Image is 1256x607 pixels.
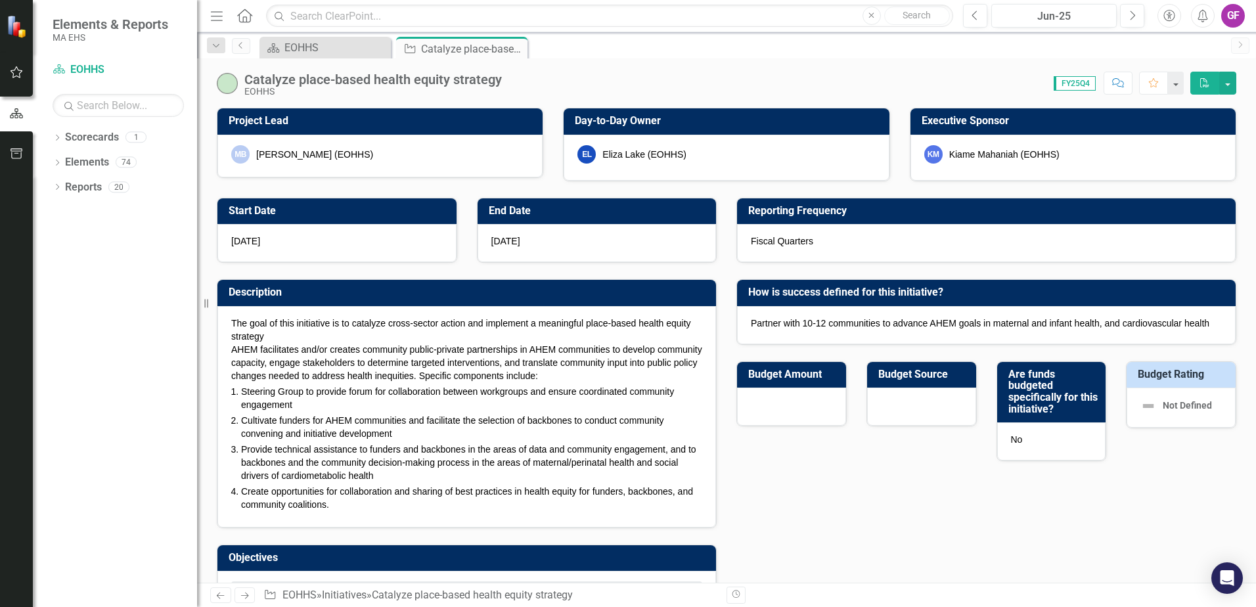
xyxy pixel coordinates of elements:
[1140,398,1156,414] img: Not Defined
[1211,562,1243,594] div: Open Intercom Messenger
[1011,434,1023,445] span: No
[1054,76,1096,91] span: FY25Q4
[125,132,146,143] div: 1
[748,205,1229,217] h3: Reporting Frequency
[231,145,250,164] div: MB
[229,552,709,564] h3: Objectives
[65,180,102,195] a: Reports
[217,73,238,94] img: On-track
[65,130,119,145] a: Scorecards
[53,62,184,78] a: EOHHS
[263,588,717,603] div: » »
[53,94,184,117] input: Search Below...
[421,41,524,57] div: Catalyze place-based health equity strategy
[577,145,596,164] div: EL
[53,16,168,32] span: Elements & Reports
[322,589,367,601] a: Initiatives
[602,148,686,161] div: Eliza Lake (EOHHS)
[244,87,502,97] div: EOHHS
[284,39,388,56] div: EOHHS
[256,148,373,161] div: [PERSON_NAME] (EOHHS)
[751,317,1222,330] p: Partner with 10-12 communities to advance AHEM goals in maternal and infant health, and cardiovas...
[229,286,709,298] h3: Description
[372,589,573,601] div: Catalyze place-based health equity strategy
[1138,369,1229,380] h3: Budget Rating
[1221,4,1245,28] button: GF
[241,386,674,410] span: Steering Group to provide forum for collaboration between workgroups and ensure coordinated commu...
[231,344,702,381] span: AHEM facilitates and/or creates community public-private partnerships in AHEM communities to deve...
[491,236,520,246] span: [DATE]
[737,224,1236,262] div: Fiscal Quarters
[7,15,30,38] img: ClearPoint Strategy
[282,589,317,601] a: EOHHS
[53,32,168,43] small: MA EHS
[489,205,710,217] h3: End Date
[575,115,882,127] h3: Day-to-Day Owner
[748,286,1229,298] h3: How is success defined for this initiative?
[878,369,970,380] h3: Budget Source
[266,5,953,28] input: Search ClearPoint...
[244,72,502,87] div: Catalyze place-based health equity strategy
[241,444,696,481] span: Provide technical assistance to funders and backbones in the areas of data and community engageme...
[922,115,1229,127] h3: Executive Sponsor
[996,9,1112,24] div: Jun-25
[108,181,129,192] div: 20
[748,369,840,380] h3: Budget Amount
[231,317,702,343] p: The goal of this initiative is to catalyze cross-sector action and implement a meaningful place-b...
[1163,400,1212,411] span: Not Defined
[949,148,1060,161] div: Kiame Mahaniah (EOHHS)
[884,7,950,25] button: Search
[65,155,109,170] a: Elements
[231,236,260,246] span: [DATE]
[924,145,943,164] div: KM
[116,157,137,168] div: 74
[903,10,931,20] span: Search
[229,205,450,217] h3: Start Date
[1008,369,1100,415] h3: Are funds budgeted specifically for this initiative?
[229,115,536,127] h3: Project Lead
[241,486,693,510] span: Create opportunities for collaboration and sharing of best practices in health equity for funders...
[241,415,664,439] span: Cultivate funders for AHEM communities and facilitate the selection of backbones to conduct commu...
[263,39,388,56] a: EOHHS
[991,4,1117,28] button: Jun-25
